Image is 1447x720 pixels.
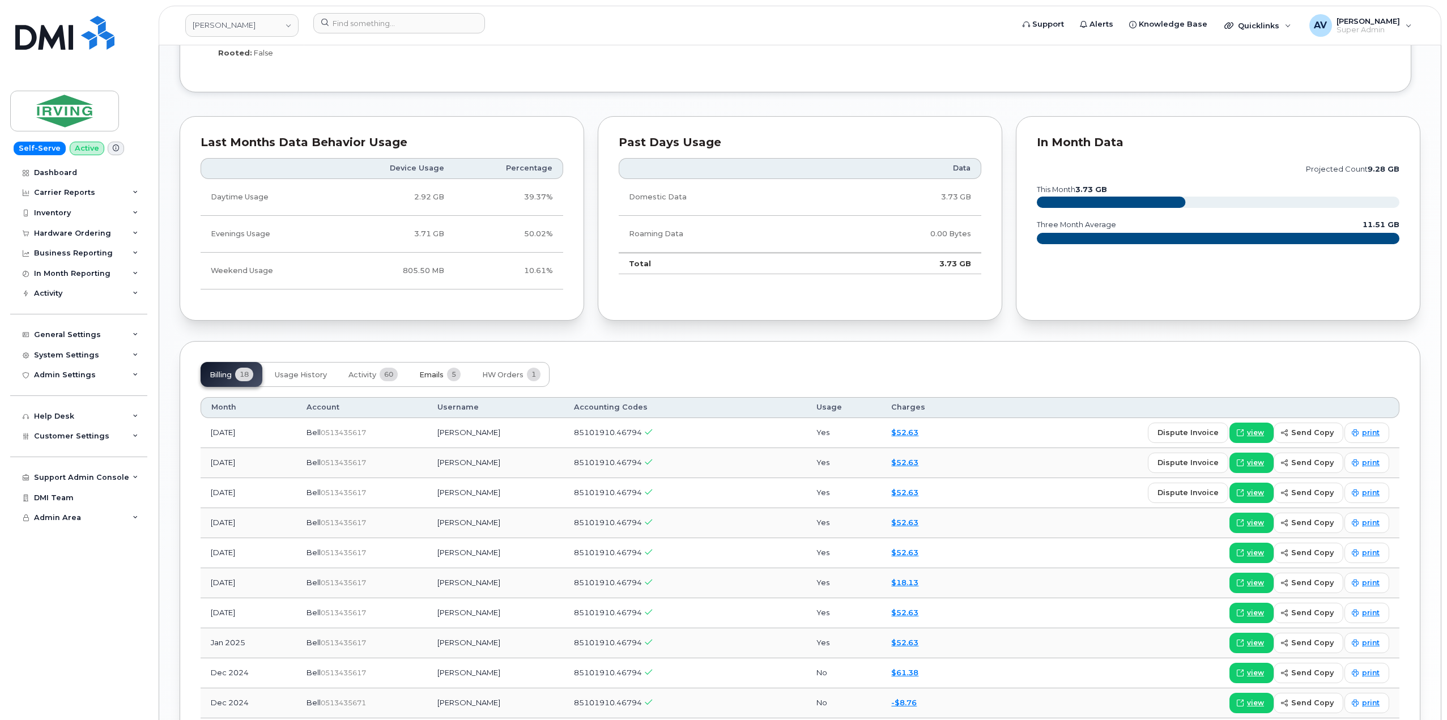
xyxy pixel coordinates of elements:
[822,158,981,178] th: Data
[574,548,642,557] span: 85101910.46794
[380,368,398,381] span: 60
[1247,578,1264,588] span: view
[1216,14,1299,37] div: Quicklinks
[806,598,882,628] td: Yes
[1362,458,1380,468] span: print
[574,608,642,617] span: 85101910.46794
[1291,547,1334,558] span: send copy
[1274,633,1343,653] button: send copy
[574,518,642,527] span: 85101910.46794
[427,688,564,718] td: [PERSON_NAME]
[891,518,918,527] a: $52.63
[1291,667,1334,678] span: send copy
[419,370,444,380] span: Emails
[1344,693,1389,713] a: print
[806,688,882,718] td: No
[1362,638,1380,648] span: print
[1344,633,1389,653] a: print
[1247,488,1264,498] span: view
[201,508,296,538] td: [DATE]
[1362,518,1380,528] span: print
[1274,693,1343,713] button: send copy
[1229,663,1274,683] a: view
[201,253,563,289] tr: Friday from 6:00pm to Monday 8:00am
[619,137,981,148] div: Past Days Usage
[574,578,642,587] span: 85101910.46794
[806,418,882,448] td: Yes
[307,518,321,527] span: Bell
[1229,633,1274,653] a: view
[427,658,564,688] td: [PERSON_NAME]
[1037,137,1399,148] div: In Month Data
[1148,453,1228,473] button: dispute invoice
[1247,548,1264,558] span: view
[1291,577,1334,588] span: send copy
[1291,427,1334,438] span: send copy
[1344,483,1389,503] a: print
[321,458,366,467] span: 0513435617
[891,698,917,707] a: -$8.76
[1362,548,1380,558] span: print
[201,216,563,253] tr: Weekdays from 6:00pm to 8:00am
[201,628,296,658] td: Jan 2025
[1291,607,1334,618] span: send copy
[1291,457,1334,468] span: send copy
[307,458,321,467] span: Bell
[1362,488,1380,498] span: print
[1036,220,1116,229] text: three month average
[1301,14,1420,37] div: Artem Volkov
[1274,483,1343,503] button: send copy
[822,179,981,216] td: 3.73 GB
[427,568,564,598] td: [PERSON_NAME]
[806,448,882,478] td: Yes
[1344,663,1389,683] a: print
[1247,458,1264,468] span: view
[321,548,366,557] span: 0513435617
[1157,427,1219,438] span: dispute invoice
[201,448,296,478] td: [DATE]
[1247,608,1264,618] span: view
[447,368,461,381] span: 5
[1247,428,1264,438] span: view
[1032,19,1064,30] span: Support
[1229,513,1274,533] a: view
[321,668,366,677] span: 0513435617
[454,179,563,216] td: 39.37%
[334,253,454,289] td: 805.50 MB
[1229,423,1274,443] a: view
[806,397,882,417] th: Usage
[1148,423,1228,443] button: dispute invoice
[574,668,642,677] span: 85101910.46794
[427,397,564,417] th: Username
[564,397,806,417] th: Accounting Codes
[201,538,296,568] td: [DATE]
[1121,13,1215,36] a: Knowledge Base
[427,628,564,658] td: [PERSON_NAME]
[619,253,822,274] td: Total
[307,578,321,587] span: Bell
[1015,13,1072,36] a: Support
[454,216,563,253] td: 50.02%
[1274,543,1343,563] button: send copy
[427,478,564,508] td: [PERSON_NAME]
[1238,21,1279,30] span: Quicklinks
[806,478,882,508] td: Yes
[1157,487,1219,498] span: dispute invoice
[334,158,454,178] th: Device Usage
[1337,25,1400,35] span: Super Admin
[891,608,918,617] a: $52.63
[201,658,296,688] td: Dec 2024
[307,608,321,617] span: Bell
[574,458,642,467] span: 85101910.46794
[891,548,918,557] a: $52.63
[307,488,321,497] span: Bell
[307,668,321,677] span: Bell
[254,48,273,57] span: False
[806,658,882,688] td: No
[1274,603,1343,623] button: send copy
[307,698,321,707] span: Bell
[1072,13,1121,36] a: Alerts
[1274,513,1343,533] button: send copy
[427,508,564,538] td: [PERSON_NAME]
[574,698,642,707] span: 85101910.46794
